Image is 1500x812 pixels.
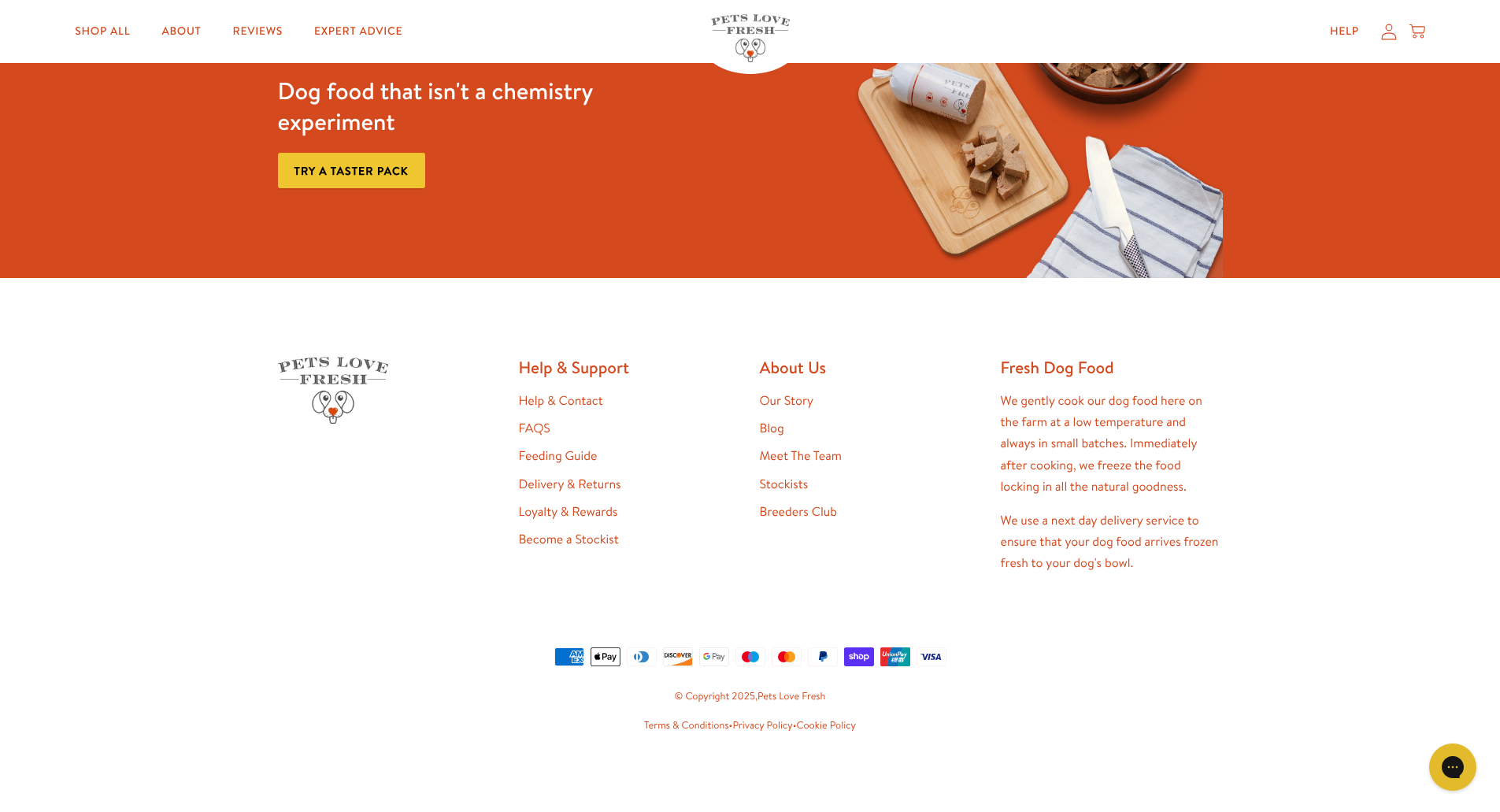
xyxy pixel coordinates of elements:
[519,357,741,378] h2: Help & Support
[1421,738,1484,796] iframe: Gorgias live chat messenger
[760,357,982,378] h2: About Us
[732,718,792,732] a: Privacy Policy
[519,531,619,548] a: Become a Stockist
[149,16,213,47] a: About
[519,447,598,465] a: Feeding Guide
[220,16,295,47] a: Reviews
[278,153,425,188] a: Try a taster pack
[760,447,842,465] a: Meet The Team
[760,420,784,437] a: Blog
[519,503,618,521] a: Loyalty & Rewards
[519,420,550,437] a: FAQS
[760,476,809,493] a: Stockists
[760,503,837,521] a: Breeders Club
[797,718,856,732] a: Cookie Policy
[1001,391,1223,498] p: We gently cook our dog food here on the farm at a low temperature and always in small batches. Im...
[519,476,621,493] a: Delivery & Returns
[278,357,388,424] img: Pets Love Fresh
[644,718,729,732] a: Terms & Conditions
[278,688,1223,706] small: © Copyright 2025,
[1317,16,1372,47] a: Help
[711,14,790,62] img: Pets Love Fresh
[302,16,415,47] a: Expert Advice
[1001,357,1223,378] h2: Fresh Dog Food
[760,392,814,410] a: Our Story
[1001,510,1223,575] p: We use a next day delivery service to ensure that your dog food arrives frozen fresh to your dog'...
[757,689,825,703] a: Pets Love Fresh
[519,392,603,410] a: Help & Contact
[278,76,665,137] h3: Dog food that isn't a chemistry experiment
[278,717,1223,735] small: • •
[62,16,143,47] a: Shop All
